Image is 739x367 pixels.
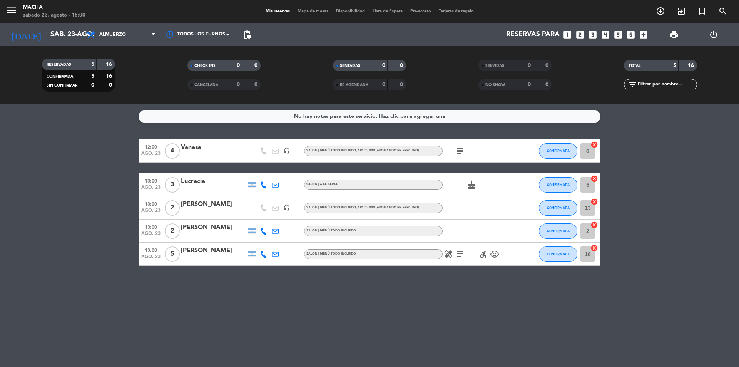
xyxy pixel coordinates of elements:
span: ago. 23 [141,151,161,160]
span: 13:00 [141,176,161,185]
i: cancel [590,141,598,149]
strong: 5 [91,62,94,67]
div: LOG OUT [694,23,733,46]
i: looks_two [575,30,585,40]
i: cancel [590,244,598,252]
span: CONFIRMADA [547,252,570,256]
i: cancel [590,198,598,206]
span: print [669,30,679,39]
div: Lucrecia [181,176,246,186]
button: CONFIRMADA [539,223,577,239]
span: CONFIRMADA [547,206,570,210]
i: add_circle_outline [656,7,665,16]
span: Mis reservas [262,9,294,13]
span: SALON | MENÚ TODO INCLUIDO [306,229,356,232]
button: CONFIRMADA [539,200,577,216]
span: Almuerzo [99,32,126,37]
i: cake [467,180,476,189]
span: CONFIRMADA [547,149,570,153]
strong: 0 [237,63,240,68]
div: sábado 23. agosto - 15:00 [23,12,85,19]
strong: 0 [91,82,94,88]
span: CONFIRMADA [547,229,570,233]
strong: 0 [400,63,405,68]
span: CONFIRMADA [47,75,73,79]
span: ago. 23 [141,185,161,194]
strong: 0 [382,82,385,87]
i: search [718,7,727,16]
strong: 0 [254,82,259,87]
span: ago. 23 [141,231,161,240]
i: filter_list [628,80,637,89]
span: SERVIDAS [485,64,504,68]
span: RESERVADAS [47,63,71,67]
span: , ARS 35.000 (Abonando en efectivo) [356,206,419,209]
strong: 0 [528,82,531,87]
div: [PERSON_NAME] [181,199,246,209]
span: SALON | MENÚ TODO INCLUIDO [306,206,419,209]
i: headset_mic [283,204,290,211]
span: 4 [165,143,180,159]
i: headset_mic [283,147,290,154]
strong: 0 [545,63,550,68]
strong: 5 [91,74,94,79]
span: 12:00 [141,142,161,151]
strong: 0 [400,82,405,87]
i: healing [444,250,453,259]
strong: 16 [106,74,114,79]
span: 2 [165,200,180,216]
i: cancel [590,175,598,183]
button: CONFIRMADA [539,177,577,193]
i: looks_6 [626,30,636,40]
input: Filtrar por nombre... [637,80,697,89]
span: SALON | A LA CARTA [306,183,338,186]
span: Tarjetas de regalo [435,9,478,13]
span: TOTAL [629,64,640,68]
span: ago. 23 [141,208,161,217]
span: 2 [165,223,180,239]
span: NO SHOW [485,83,505,87]
div: [PERSON_NAME] [181,223,246,233]
span: 5 [165,246,180,262]
i: looks_3 [588,30,598,40]
i: add_box [639,30,649,40]
strong: 0 [109,82,114,88]
span: SALON | MENÚ TODO INCLUIDO [306,252,356,255]
i: subject [455,250,465,259]
button: CONFIRMADA [539,246,577,262]
i: subject [455,146,465,156]
span: , ARS 35.000 (Abonando en efectivo) [356,149,419,152]
i: cancel [590,221,598,229]
span: CONFIRMADA [547,183,570,187]
i: power_settings_new [709,30,718,39]
span: 13:00 [141,199,161,208]
div: Macha [23,4,85,12]
div: Vanesa [181,142,246,152]
span: Disponibilidad [332,9,369,13]
div: No hay notas para este servicio. Haz clic para agregar una [294,112,445,121]
strong: 5 [673,63,676,68]
span: CHECK INS [194,64,216,68]
span: 13:00 [141,245,161,254]
strong: 0 [254,63,259,68]
span: Pre-acceso [406,9,435,13]
i: [DATE] [6,26,47,43]
strong: 0 [545,82,550,87]
span: RE AGENDADA [340,83,368,87]
span: Lista de Espera [369,9,406,13]
span: 3 [165,177,180,193]
i: exit_to_app [677,7,686,16]
strong: 0 [382,63,385,68]
span: SIN CONFIRMAR [47,84,77,87]
strong: 16 [688,63,696,68]
span: Reservas para [506,31,560,39]
strong: 16 [106,62,114,67]
span: CANCELADA [194,83,218,87]
button: CONFIRMADA [539,143,577,159]
span: ago. 23 [141,254,161,263]
i: accessible_forward [478,250,488,259]
span: pending_actions [242,30,252,39]
span: SENTADAS [340,64,360,68]
i: menu [6,5,17,16]
span: SALON | MENÚ TODO INCLUIDO [306,149,419,152]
